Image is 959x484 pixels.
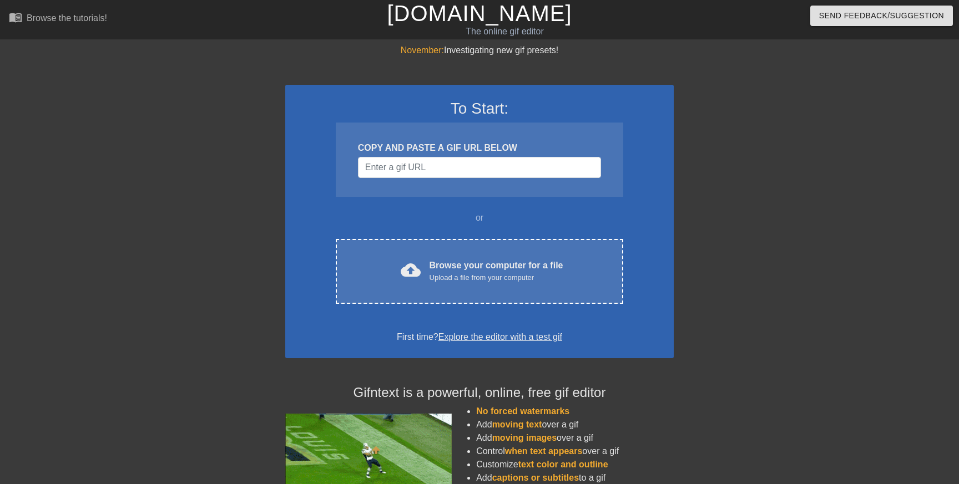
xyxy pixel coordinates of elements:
div: Investigating new gif presets! [285,44,674,57]
span: moving images [492,433,557,442]
div: The online gif editor [325,25,684,38]
li: Add over a gif [476,418,674,431]
span: Send Feedback/Suggestion [819,9,944,23]
span: captions or subtitles [492,473,579,482]
h3: To Start: [300,99,659,118]
span: text color and outline [518,460,608,469]
li: Control over a gif [476,445,674,458]
input: Username [358,157,601,178]
div: Upload a file from your computer [430,272,563,283]
a: Explore the editor with a test gif [438,332,562,342]
span: cloud_upload [401,260,421,280]
span: No forced watermarks [476,406,569,416]
a: [DOMAIN_NAME] [387,1,572,26]
div: First time? [300,330,659,344]
div: Browse the tutorials! [27,13,107,23]
span: November: [401,45,444,55]
a: Browse the tutorials! [9,11,107,28]
li: Add over a gif [476,431,674,445]
li: Customize [476,458,674,471]
div: COPY AND PASTE A GIF URL BELOW [358,141,601,155]
span: menu_book [9,11,22,24]
div: or [314,211,645,225]
button: Send Feedback/Suggestion [810,6,953,26]
span: when text appears [505,446,583,456]
span: moving text [492,420,542,429]
div: Browse your computer for a file [430,259,563,283]
h4: Gifntext is a powerful, online, free gif editor [285,385,674,401]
